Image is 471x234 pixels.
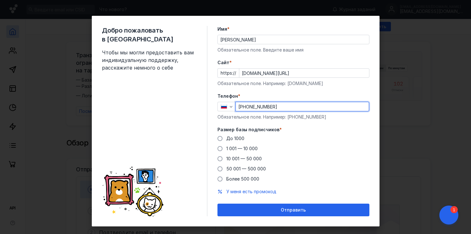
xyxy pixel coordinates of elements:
[217,80,369,87] div: Обязательное поле. Например: [DOMAIN_NAME]
[217,204,369,216] button: Отправить
[217,26,227,32] span: Имя
[281,207,306,213] span: Отправить
[217,114,369,120] div: Обязательное поле. Например: [PHONE_NUMBER]
[217,59,229,66] span: Cайт
[226,176,259,182] span: Более 500 000
[14,4,22,11] div: 1
[226,136,244,141] span: До 1000
[102,49,197,71] span: Чтобы мы могли предоставить вам индивидуальную поддержку, расскажите немного о себе
[226,156,262,161] span: 10 001 — 50 000
[226,166,266,171] span: 50 001 — 500 000
[217,126,279,133] span: Размер базы подписчиков
[217,93,238,99] span: Телефон
[226,188,276,195] button: У меня есть промокод
[217,47,369,53] div: Обязательное поле. Введите ваше имя
[102,26,197,44] span: Добро пожаловать в [GEOGRAPHIC_DATA]
[226,146,258,151] span: 1 001 — 10 000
